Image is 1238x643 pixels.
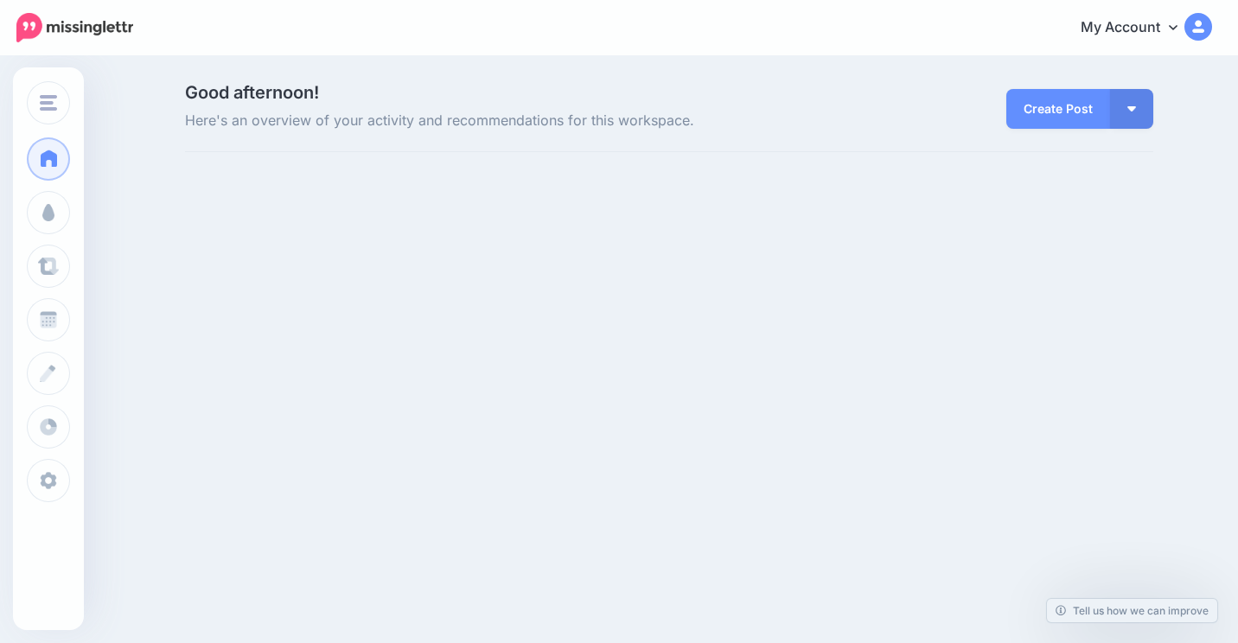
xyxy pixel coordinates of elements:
span: Here's an overview of your activity and recommendations for this workspace. [185,110,822,132]
img: Missinglettr [16,13,133,42]
a: Create Post [1006,89,1110,129]
img: menu.png [40,95,57,111]
span: Good afternoon! [185,82,319,103]
a: My Account [1063,7,1212,49]
img: arrow-down-white.png [1127,106,1136,111]
a: Tell us how we can improve [1047,599,1217,622]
